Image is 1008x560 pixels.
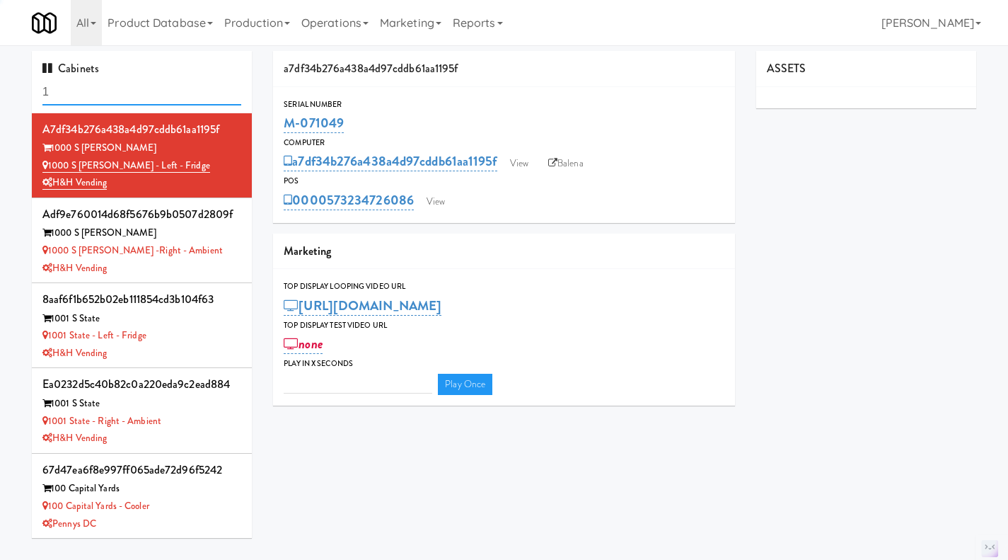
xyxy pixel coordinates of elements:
[42,480,241,498] div: 100 Capital Yards
[767,60,806,76] span: ASSETS
[284,334,323,354] a: none
[42,224,241,242] div: 1000 S [PERSON_NAME]
[42,431,107,445] a: H&H Vending
[284,136,724,150] div: Computer
[284,174,724,188] div: POS
[42,261,107,275] a: H&H Vending
[284,152,497,171] a: a7df34b276a438a4d97cddb61aa1195f
[42,289,241,310] div: 8aaf6f1b652b02eb111854cd3b104f63
[284,113,344,133] a: M-071049
[42,414,161,428] a: 1001 State - Right - Ambient
[42,517,96,530] a: Pennys DC
[284,280,724,294] div: Top Display Looping Video Url
[42,159,210,173] a: 1000 S [PERSON_NAME] - Left - Fridge
[42,119,241,140] div: a7df34b276a438a4d97cddb61aa1195f
[284,296,441,316] a: [URL][DOMAIN_NAME]
[42,244,223,257] a: 1000 S [PERSON_NAME] -Right - Ambient
[284,190,414,210] a: 0000573234726086
[32,198,252,283] li: adf9e760014d68f5676b9b0507d2809f1000 S [PERSON_NAME] 1000 S [PERSON_NAME] -Right - AmbientH&H Ven...
[42,176,107,190] a: H&H Vending
[32,368,252,453] li: ea0232d5c40b82c0a220eda9c2ead8841001 S State 1001 State - Right - AmbientH&H Vending
[32,283,252,368] li: 8aaf6f1b652b02eb111854cd3b104f631001 S State 1001 State - Left - FridgeH&H Vending
[419,191,452,212] a: View
[42,139,241,157] div: 1000 S [PERSON_NAME]
[273,51,735,87] div: a7df34b276a438a4d97cddb61aa1195f
[42,310,241,328] div: 1001 S State
[32,11,57,35] img: Micromart
[42,79,241,105] input: Search cabinets
[42,204,241,225] div: adf9e760014d68f5676b9b0507d2809f
[541,153,591,174] a: Balena
[438,374,492,395] a: Play Once
[284,243,331,259] span: Marketing
[42,459,241,481] div: 67d47ea6f8e997ff065ade72d96f5242
[32,113,252,198] li: a7df34b276a438a4d97cddb61aa1195f1000 S [PERSON_NAME] 1000 S [PERSON_NAME] - Left - FridgeH&H Vending
[42,346,107,360] a: H&H Vending
[284,319,724,333] div: Top Display Test Video Url
[42,499,149,513] a: 100 Capital Yards - Cooler
[284,98,724,112] div: Serial Number
[42,374,241,395] div: ea0232d5c40b82c0a220eda9c2ead884
[42,60,99,76] span: Cabinets
[32,454,252,539] li: 67d47ea6f8e997ff065ade72d96f5242100 Capital Yards 100 Capital Yards - CoolerPennys DC
[284,357,724,371] div: Play in X seconds
[42,395,241,413] div: 1001 S State
[503,153,535,174] a: View
[42,328,146,342] a: 1001 State - Left - Fridge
